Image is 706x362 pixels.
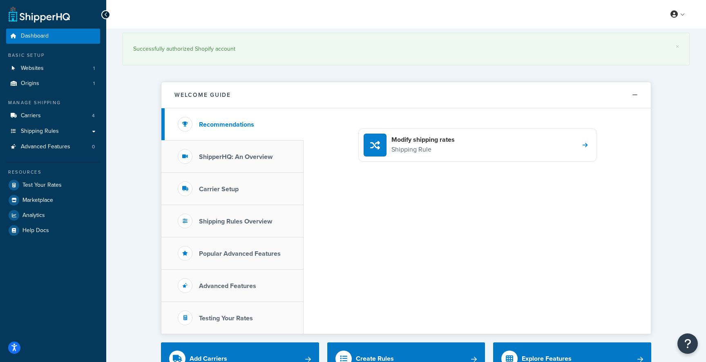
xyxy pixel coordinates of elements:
[6,178,100,192] a: Test Your Rates
[6,193,100,208] a: Marketplace
[6,208,100,223] a: Analytics
[676,43,679,50] a: ×
[6,124,100,139] a: Shipping Rules
[199,218,272,225] h3: Shipping Rules Overview
[174,92,231,98] h2: Welcome Guide
[6,76,100,91] a: Origins1
[199,282,256,290] h3: Advanced Features
[199,153,273,161] h3: ShipperHQ: An Overview
[21,112,41,119] span: Carriers
[21,128,59,135] span: Shipping Rules
[6,169,100,176] div: Resources
[93,80,95,87] span: 1
[6,76,100,91] li: Origins
[22,197,53,204] span: Marketplace
[6,61,100,76] li: Websites
[22,182,62,189] span: Test Your Rates
[22,212,45,219] span: Analytics
[92,143,95,150] span: 0
[6,108,100,123] li: Carriers
[391,144,455,155] p: Shipping Rule
[6,29,100,44] a: Dashboard
[161,82,651,108] button: Welcome Guide
[21,80,39,87] span: Origins
[21,65,44,72] span: Websites
[677,333,698,354] button: Open Resource Center
[6,139,100,154] li: Advanced Features
[21,33,49,40] span: Dashboard
[199,121,254,128] h3: Recommendations
[92,112,95,119] span: 4
[133,43,679,55] div: Successfully authorized Shopify account
[199,315,253,322] h3: Testing Your Rates
[199,185,239,193] h3: Carrier Setup
[199,250,281,257] h3: Popular Advanced Features
[22,227,49,234] span: Help Docs
[391,135,455,144] h4: Modify shipping rates
[6,223,100,238] a: Help Docs
[6,61,100,76] a: Websites1
[6,139,100,154] a: Advanced Features0
[6,99,100,106] div: Manage Shipping
[21,143,70,150] span: Advanced Features
[93,65,95,72] span: 1
[6,108,100,123] a: Carriers4
[6,52,100,59] div: Basic Setup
